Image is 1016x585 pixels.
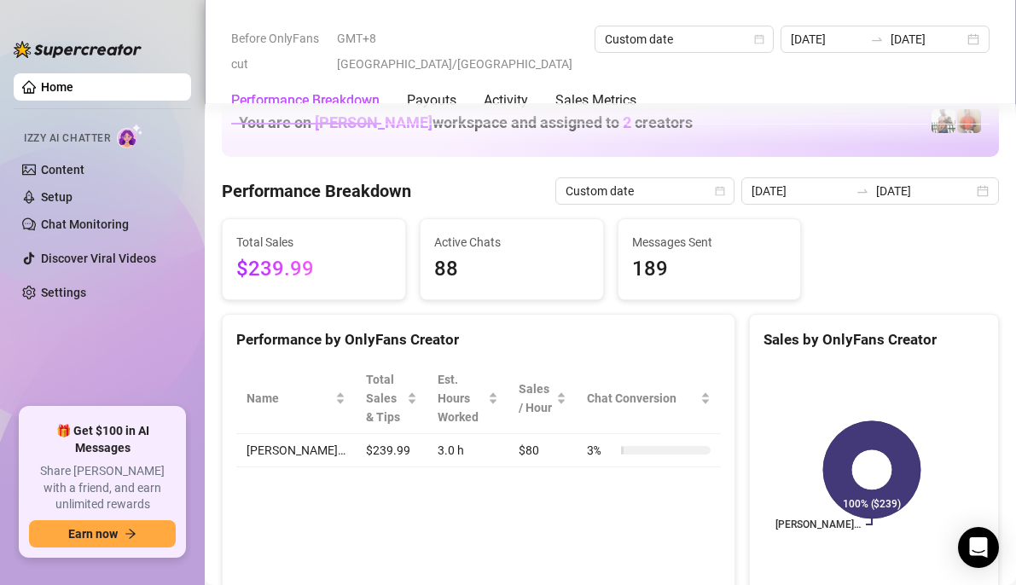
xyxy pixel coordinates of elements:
[484,90,528,111] div: Activity
[41,286,86,299] a: Settings
[24,130,110,147] span: Izzy AI Chatter
[29,463,176,513] span: Share [PERSON_NAME] with a friend, and earn unlimited rewards
[856,184,869,198] span: swap-right
[632,233,787,252] span: Messages Sent
[891,30,964,49] input: End date
[356,434,427,467] td: $239.99
[605,26,763,52] span: Custom date
[41,190,73,204] a: Setup
[508,363,577,434] th: Sales / Hour
[231,26,327,77] span: Before OnlyFans cut
[508,434,577,467] td: $80
[41,163,84,177] a: Content
[236,328,721,351] div: Performance by OnlyFans Creator
[117,124,143,148] img: AI Chatter
[236,253,392,286] span: $239.99
[68,527,118,541] span: Earn now
[519,379,553,417] span: Sales / Hour
[587,389,697,408] span: Chat Conversion
[337,26,584,77] span: GMT+8 [GEOGRAPHIC_DATA]/[GEOGRAPHIC_DATA]
[715,186,725,196] span: calendar
[356,363,427,434] th: Total Sales & Tips
[876,182,973,200] input: End date
[856,184,869,198] span: to
[791,30,864,49] input: Start date
[125,528,136,540] span: arrow-right
[566,178,724,204] span: Custom date
[587,441,614,460] span: 3 %
[236,434,356,467] td: [PERSON_NAME]…
[754,34,764,44] span: calendar
[222,179,411,203] h4: Performance Breakdown
[366,370,403,426] span: Total Sales & Tips
[41,80,73,94] a: Home
[632,253,787,286] span: 189
[577,363,721,434] th: Chat Conversion
[958,527,999,568] div: Open Intercom Messenger
[14,41,142,58] img: logo-BBDzfeDw.svg
[247,389,332,408] span: Name
[41,252,156,265] a: Discover Viral Videos
[870,32,884,46] span: to
[434,253,589,286] span: 88
[236,233,392,252] span: Total Sales
[29,423,176,456] span: 🎁 Get $100 in AI Messages
[236,363,356,434] th: Name
[29,520,176,547] button: Earn nowarrow-right
[434,233,589,252] span: Active Chats
[763,328,984,351] div: Sales by OnlyFans Creator
[752,182,849,200] input: Start date
[407,90,456,111] div: Payouts
[41,217,129,231] a: Chat Monitoring
[231,90,380,111] div: Performance Breakdown
[775,518,861,530] text: [PERSON_NAME]…
[555,90,636,111] div: Sales Metrics
[870,32,884,46] span: swap-right
[438,370,485,426] div: Est. Hours Worked
[427,434,508,467] td: 3.0 h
